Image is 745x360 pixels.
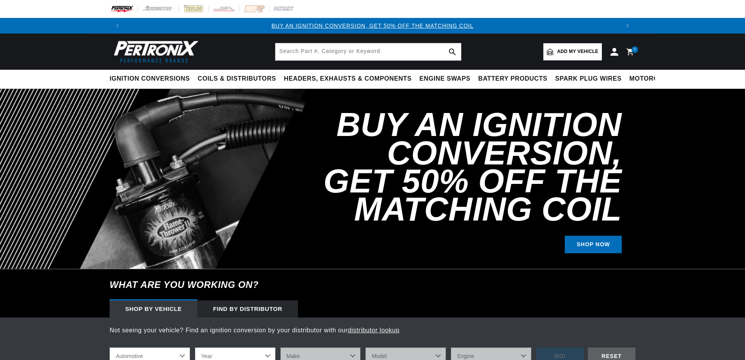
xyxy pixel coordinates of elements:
span: Headers, Exhausts & Components [284,75,412,83]
a: SHOP NOW [565,236,622,253]
h2: Buy an Ignition Conversion, Get 50% off the Matching Coil [288,111,622,223]
h6: What are you working on? [90,269,655,300]
span: Engine Swaps [419,75,470,83]
summary: Spark Plug Wires [551,70,625,88]
span: 2 [634,46,636,53]
button: Translation missing: en.sections.announcements.previous_announcement [110,18,125,34]
a: BUY AN IGNITION CONVERSION, GET 50% OFF THE MATCHING COIL [271,23,474,29]
span: Add my vehicle [557,48,598,55]
summary: Coils & Distributors [194,70,280,88]
div: 1 of 3 [125,21,620,30]
div: Shop by vehicle [110,300,197,318]
span: Battery Products [478,75,547,83]
span: Motorcycle [630,75,676,83]
summary: Battery Products [474,70,551,88]
div: Find by Distributor [197,300,298,318]
button: search button [444,43,461,60]
span: Ignition Conversions [110,75,190,83]
slideshow-component: Translation missing: en.sections.announcements.announcement_bar [90,18,655,34]
span: Spark Plug Wires [555,75,621,83]
div: Announcement [125,21,620,30]
img: Pertronix [110,38,199,65]
summary: Ignition Conversions [110,70,194,88]
summary: Headers, Exhausts & Components [280,70,415,88]
input: Search Part #, Category or Keyword [275,43,461,60]
span: Coils & Distributors [198,75,276,83]
summary: Engine Swaps [415,70,474,88]
summary: Motorcycle [626,70,680,88]
a: Add my vehicle [543,43,602,60]
p: Not seeing your vehicle? Find an ignition conversion by your distributor with our [110,325,635,335]
button: Translation missing: en.sections.announcements.next_announcement [620,18,635,34]
a: distributor lookup [348,327,400,334]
